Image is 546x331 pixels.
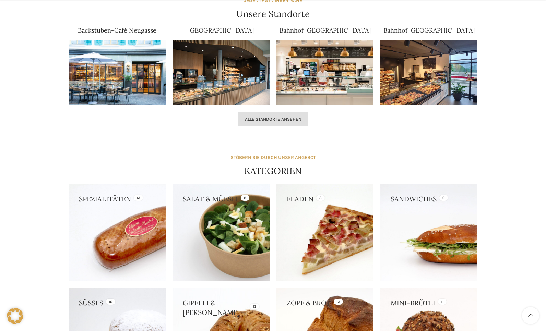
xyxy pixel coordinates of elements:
[230,154,316,161] div: STÖBERN SIE DURCH UNSER ANGEBOT
[383,26,475,34] a: Bahnhof [GEOGRAPHIC_DATA]
[244,165,302,177] h4: KATEGORIEN
[280,26,371,34] a: Bahnhof [GEOGRAPHIC_DATA]
[522,307,539,324] a: Scroll to top button
[236,8,310,20] h4: Unsere Standorte
[238,112,308,126] a: Alle Standorte ansehen
[78,26,156,34] a: Backstuben-Café Neugasse
[188,26,254,34] a: [GEOGRAPHIC_DATA]
[245,117,301,122] span: Alle Standorte ansehen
